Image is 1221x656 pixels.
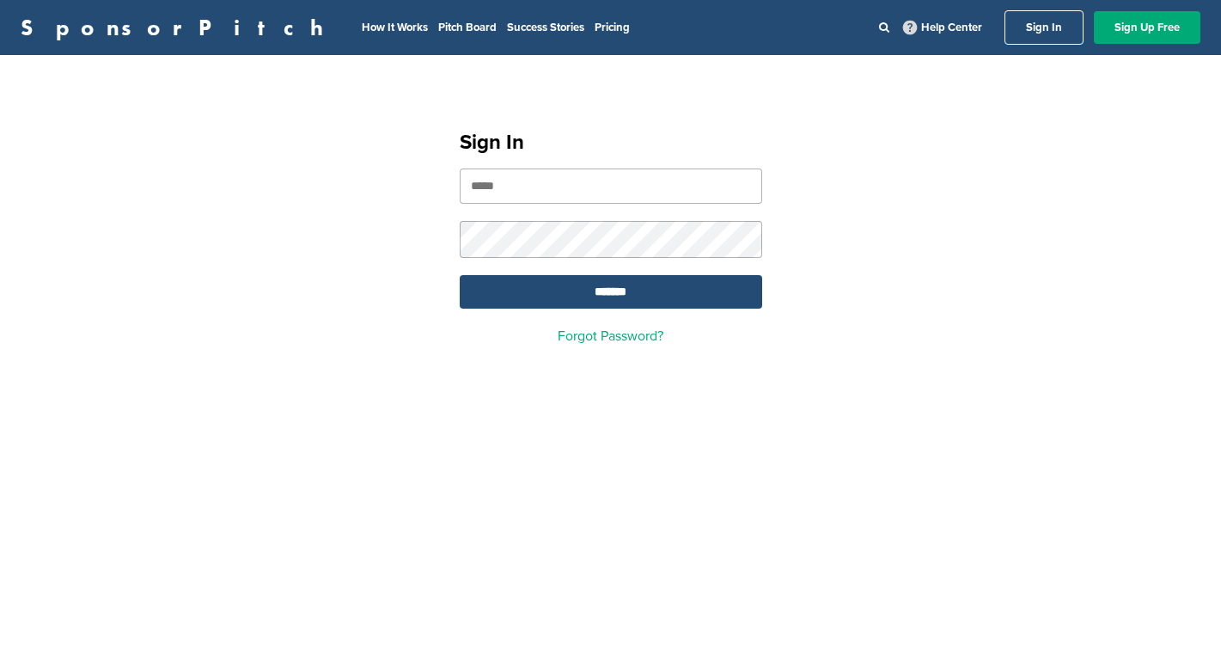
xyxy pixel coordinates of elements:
a: SponsorPitch [21,16,334,39]
a: Success Stories [507,21,584,34]
h1: Sign In [460,127,762,158]
a: Help Center [900,17,986,38]
a: Sign Up Free [1094,11,1200,44]
a: Pitch Board [438,21,497,34]
a: Sign In [1004,10,1084,45]
a: Forgot Password? [558,328,663,345]
a: How It Works [362,21,428,34]
a: Pricing [595,21,630,34]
